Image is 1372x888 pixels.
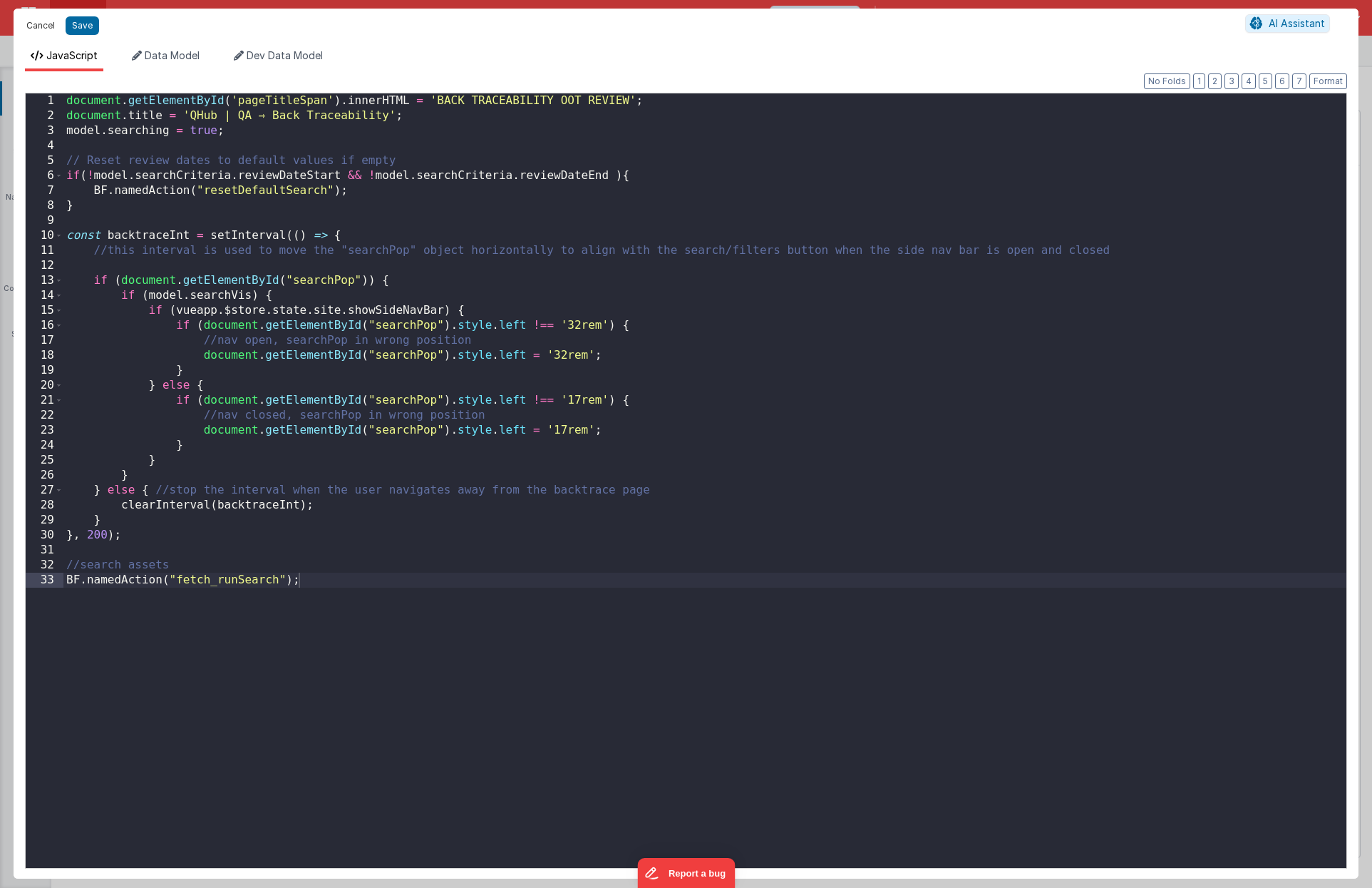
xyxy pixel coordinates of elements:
[26,513,63,528] div: 29
[145,49,200,61] span: Data Model
[66,16,99,35] button: Save
[1193,73,1205,89] button: 1
[1309,73,1347,89] button: Format
[26,258,63,273] div: 12
[247,49,323,61] span: Dev Data Model
[26,393,63,408] div: 21
[1269,17,1325,29] span: AI Assistant
[26,438,63,453] div: 24
[637,858,735,888] iframe: Marker.io feedback button
[26,423,63,438] div: 23
[1224,73,1239,89] button: 3
[26,138,63,153] div: 4
[26,228,63,243] div: 10
[1275,73,1289,89] button: 6
[26,288,63,303] div: 14
[1144,73,1190,89] button: No Folds
[26,93,63,108] div: 1
[26,318,63,333] div: 16
[1245,14,1330,33] button: AI Assistant
[1208,73,1222,89] button: 2
[26,408,63,423] div: 22
[26,453,63,468] div: 25
[26,168,63,183] div: 6
[26,303,63,318] div: 15
[26,273,63,288] div: 13
[26,378,63,393] div: 20
[19,16,62,36] button: Cancel
[26,183,63,198] div: 7
[26,153,63,168] div: 5
[1259,73,1272,89] button: 5
[26,123,63,138] div: 3
[26,363,63,378] div: 19
[26,333,63,348] div: 17
[46,49,98,61] span: JavaScript
[26,558,63,573] div: 32
[26,483,63,498] div: 27
[26,348,63,363] div: 18
[26,108,63,123] div: 2
[26,243,63,258] div: 11
[26,573,63,588] div: 33
[26,198,63,213] div: 8
[26,528,63,543] div: 30
[26,213,63,228] div: 9
[26,543,63,558] div: 31
[1242,73,1256,89] button: 4
[26,498,63,513] div: 28
[1292,73,1306,89] button: 7
[26,468,63,483] div: 26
